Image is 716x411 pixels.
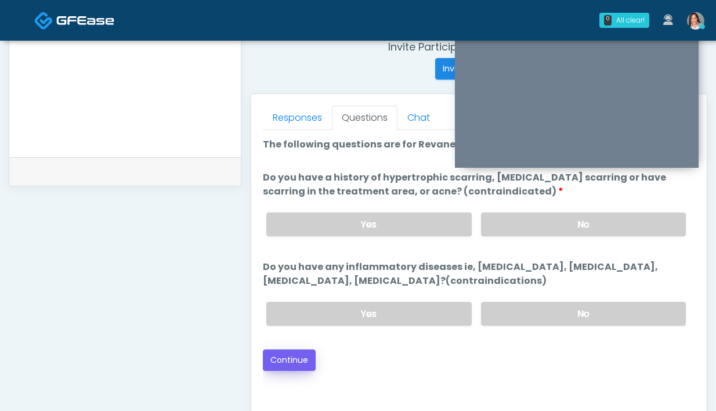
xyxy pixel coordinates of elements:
a: Responses [263,106,332,130]
div: All clear! [616,15,645,26]
label: No [481,302,686,326]
a: Questions [332,106,397,130]
a: Chat [397,106,440,130]
img: Docovia [34,11,53,30]
a: Docovia [34,1,114,39]
button: Invite Participants [435,58,523,80]
label: No [481,212,686,236]
label: The following questions are for Revanesse [263,138,472,152]
a: 0 All clear! [592,8,656,33]
img: Docovia [56,15,114,26]
button: Open LiveChat chat widget [9,5,44,39]
label: Do you have any inflammatory diseases ie, [MEDICAL_DATA], [MEDICAL_DATA], [MEDICAL_DATA], [MEDICA... [263,260,695,288]
label: Do you have a history of hypertrophic scarring, [MEDICAL_DATA] scarring or have scarring in the t... [263,171,695,199]
img: Jennifer Ekeh [687,12,704,30]
div: 0 [604,15,612,26]
label: Yes [266,302,471,326]
label: Yes [266,212,471,236]
h4: Invite Participants to Video Session [251,41,707,53]
button: Continue [263,349,316,371]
